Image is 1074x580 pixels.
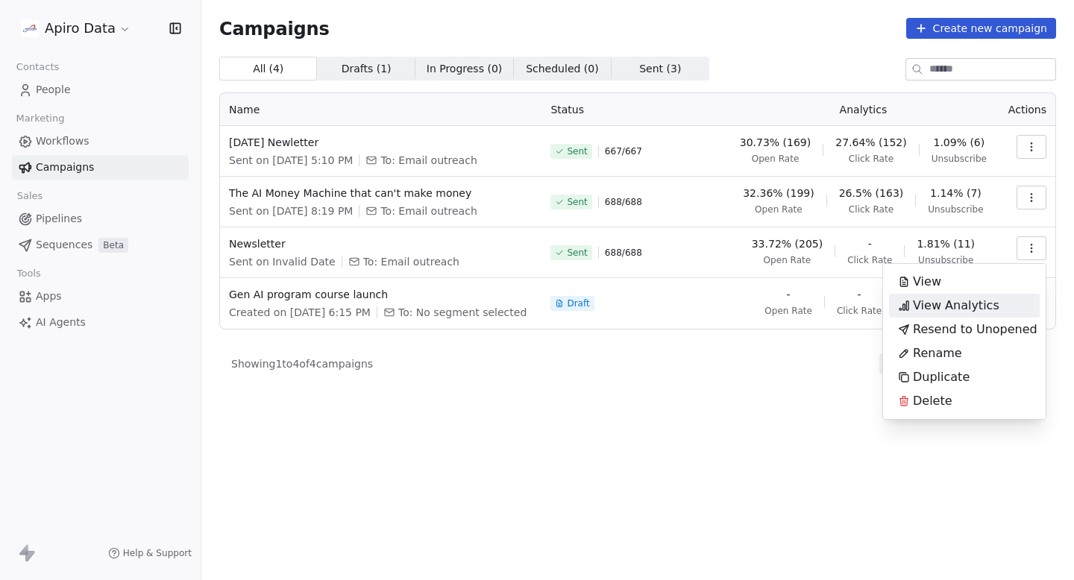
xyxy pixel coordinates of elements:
[913,344,962,362] span: Rename
[889,270,1040,413] div: Suggestions
[913,321,1037,338] span: Resend to Unopened
[913,392,952,410] span: Delete
[913,297,999,315] span: View Analytics
[913,273,941,291] span: View
[913,368,970,386] span: Duplicate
